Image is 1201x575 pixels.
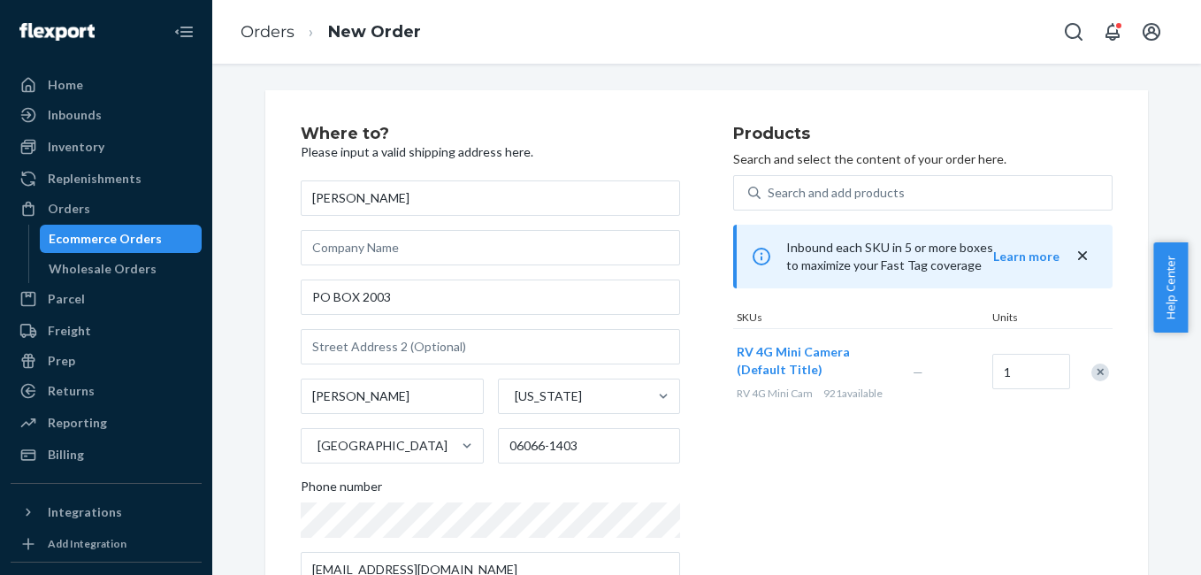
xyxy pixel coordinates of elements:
button: Integrations [11,498,202,526]
button: Help Center [1153,242,1188,333]
div: Search and add products [768,184,905,202]
a: Orders [11,195,202,223]
p: Please input a valid shipping address here. [301,143,680,161]
input: Street Address 2 (Optional) [301,329,680,364]
input: First & Last Name [301,180,680,216]
h2: Products [733,126,1113,143]
div: [US_STATE] [515,387,582,405]
div: SKUs [733,310,989,328]
span: — [913,364,923,379]
a: Wholesale Orders [40,255,203,283]
span: RV 4G Mini Camera (Default Title) [737,344,850,377]
a: Add Integration [11,533,202,555]
div: Freight [48,322,91,340]
a: Replenishments [11,165,202,193]
input: Quantity [992,354,1070,389]
a: Inventory [11,133,202,161]
a: Inbounds [11,101,202,129]
div: Units [989,310,1068,328]
div: Prep [48,352,75,370]
div: Integrations [48,503,122,521]
div: Add Integration [48,536,126,551]
div: Returns [48,382,95,400]
span: 921 available [823,387,883,400]
input: Street Address [301,280,680,315]
button: Open notifications [1095,14,1130,50]
div: Inbounds [48,106,102,124]
button: Learn more [993,248,1059,265]
a: Orders [241,22,295,42]
input: ZIP Code [498,428,681,464]
a: Ecommerce Orders [40,225,203,253]
button: Open Search Box [1056,14,1091,50]
div: Orders [48,200,90,218]
input: [US_STATE] [513,387,515,405]
ol: breadcrumbs [226,6,435,58]
img: Flexport logo [19,23,95,41]
div: Wholesale Orders [49,260,157,278]
a: Freight [11,317,202,345]
input: City [301,379,484,414]
h2: Where to? [301,126,680,143]
a: Returns [11,377,202,405]
div: Reporting [48,414,107,432]
div: Remove Item [1091,364,1109,381]
button: Close Navigation [166,14,202,50]
span: RV 4G Mini Cam [737,387,813,400]
a: Parcel [11,285,202,313]
div: Parcel [48,290,85,308]
div: Inventory [48,138,104,156]
a: Billing [11,441,202,469]
a: Home [11,71,202,99]
div: Replenishments [48,170,142,188]
div: Inbound each SKU in 5 or more boxes to maximize your Fast Tag coverage [733,225,1113,288]
a: Reporting [11,409,202,437]
a: Prep [11,347,202,375]
a: New Order [328,22,421,42]
button: Open account menu [1134,14,1169,50]
span: Phone number [301,478,382,502]
p: Search and select the content of your order here. [733,150,1113,168]
input: Company Name [301,230,680,265]
div: Billing [48,446,84,464]
div: [GEOGRAPHIC_DATA] [317,437,448,455]
div: Ecommerce Orders [49,230,162,248]
button: close [1074,247,1091,265]
button: RV 4G Mini Camera (Default Title) [737,343,891,379]
div: Home [48,76,83,94]
input: [GEOGRAPHIC_DATA] [316,437,317,455]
